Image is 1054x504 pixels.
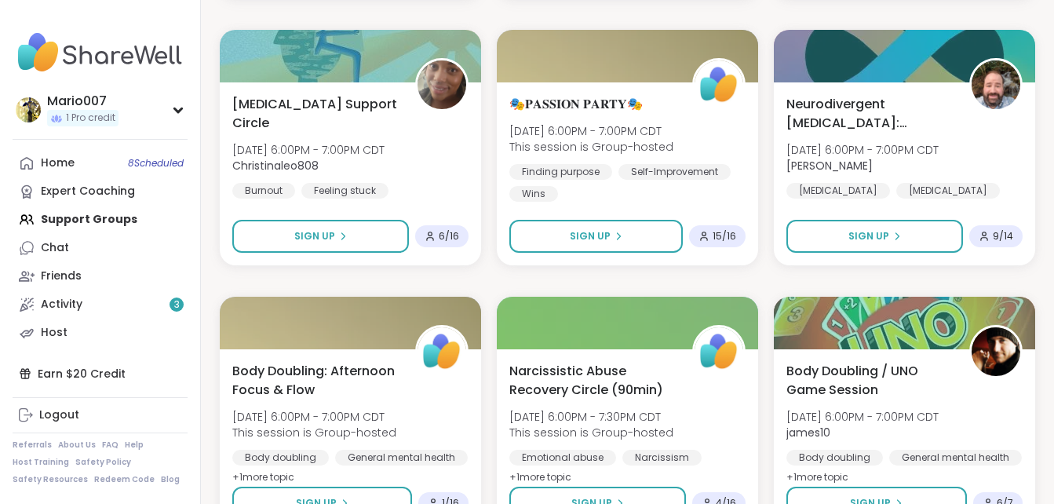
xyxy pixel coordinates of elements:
[16,97,41,122] img: Mario007
[58,440,96,451] a: About Us
[509,409,673,425] span: [DATE] 6:00PM - 7:30PM CDT
[13,149,188,177] a: Home8Scheduled
[39,407,79,423] div: Logout
[509,164,612,180] div: Finding purpose
[125,440,144,451] a: Help
[993,230,1013,243] span: 9 / 14
[75,457,131,468] a: Safety Policy
[13,457,69,468] a: Host Training
[128,157,184,170] span: 8 Scheduled
[13,474,88,485] a: Safety Resources
[786,425,830,440] b: james10
[509,123,673,139] span: [DATE] 6:00PM - 7:00PM CDT
[13,319,188,347] a: Host
[786,158,873,173] b: [PERSON_NAME]
[13,262,188,290] a: Friends
[13,25,188,80] img: ShareWell Nav Logo
[786,95,952,133] span: Neurodivergent [MEDICAL_DATA]: [MEDICAL_DATA]
[13,290,188,319] a: Activity3
[896,183,1000,199] div: [MEDICAL_DATA]
[13,177,188,206] a: Expert Coaching
[509,425,673,440] span: This session is Group-hosted
[66,111,115,125] span: 1 Pro credit
[13,401,188,429] a: Logout
[713,230,736,243] span: 15 / 16
[232,409,396,425] span: [DATE] 6:00PM - 7:00PM CDT
[232,425,396,440] span: This session is Group-hosted
[509,186,558,202] div: Wins
[102,440,119,451] a: FAQ
[695,60,743,109] img: ShareWell
[232,183,295,199] div: Burnout
[570,229,611,243] span: Sign Up
[786,183,890,199] div: [MEDICAL_DATA]
[622,450,702,466] div: Narcissism
[509,362,675,400] span: Narcissistic Abuse Recovery Circle (90min)
[889,450,1022,466] div: General mental health
[41,268,82,284] div: Friends
[41,184,135,199] div: Expert Coaching
[41,155,75,171] div: Home
[509,139,673,155] span: This session is Group-hosted
[41,297,82,312] div: Activity
[232,158,319,173] b: Christinaleo808
[41,240,69,256] div: Chat
[509,220,683,253] button: Sign Up
[972,327,1020,376] img: james10
[786,362,952,400] span: Body Doubling / UNO Game Session
[972,60,1020,109] img: Brian_L
[13,234,188,262] a: Chat
[294,229,335,243] span: Sign Up
[232,142,385,158] span: [DATE] 6:00PM - 7:00PM CDT
[232,220,409,253] button: Sign Up
[47,93,119,110] div: Mario007
[13,360,188,388] div: Earn $20 Credit
[94,474,155,485] a: Redeem Code
[335,450,468,466] div: General mental health
[418,60,466,109] img: Christinaleo808
[232,95,398,133] span: [MEDICAL_DATA] Support Circle
[232,450,329,466] div: Body doubling
[13,440,52,451] a: Referrals
[786,450,883,466] div: Body doubling
[41,325,67,341] div: Host
[161,474,180,485] a: Blog
[786,142,939,158] span: [DATE] 6:00PM - 7:00PM CDT
[509,95,643,114] span: 🎭𝐏𝐀𝐒𝐒𝐈𝐎𝐍 𝐏𝐀𝐑𝐓𝐘🎭
[509,450,616,466] div: Emotional abuse
[418,327,466,376] img: ShareWell
[786,220,963,253] button: Sign Up
[439,230,459,243] span: 6 / 16
[618,164,731,180] div: Self-Improvement
[301,183,388,199] div: Feeling stuck
[174,298,180,312] span: 3
[695,327,743,376] img: ShareWell
[232,362,398,400] span: Body Doubling: Afternoon Focus & Flow
[848,229,889,243] span: Sign Up
[786,409,939,425] span: [DATE] 6:00PM - 7:00PM CDT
